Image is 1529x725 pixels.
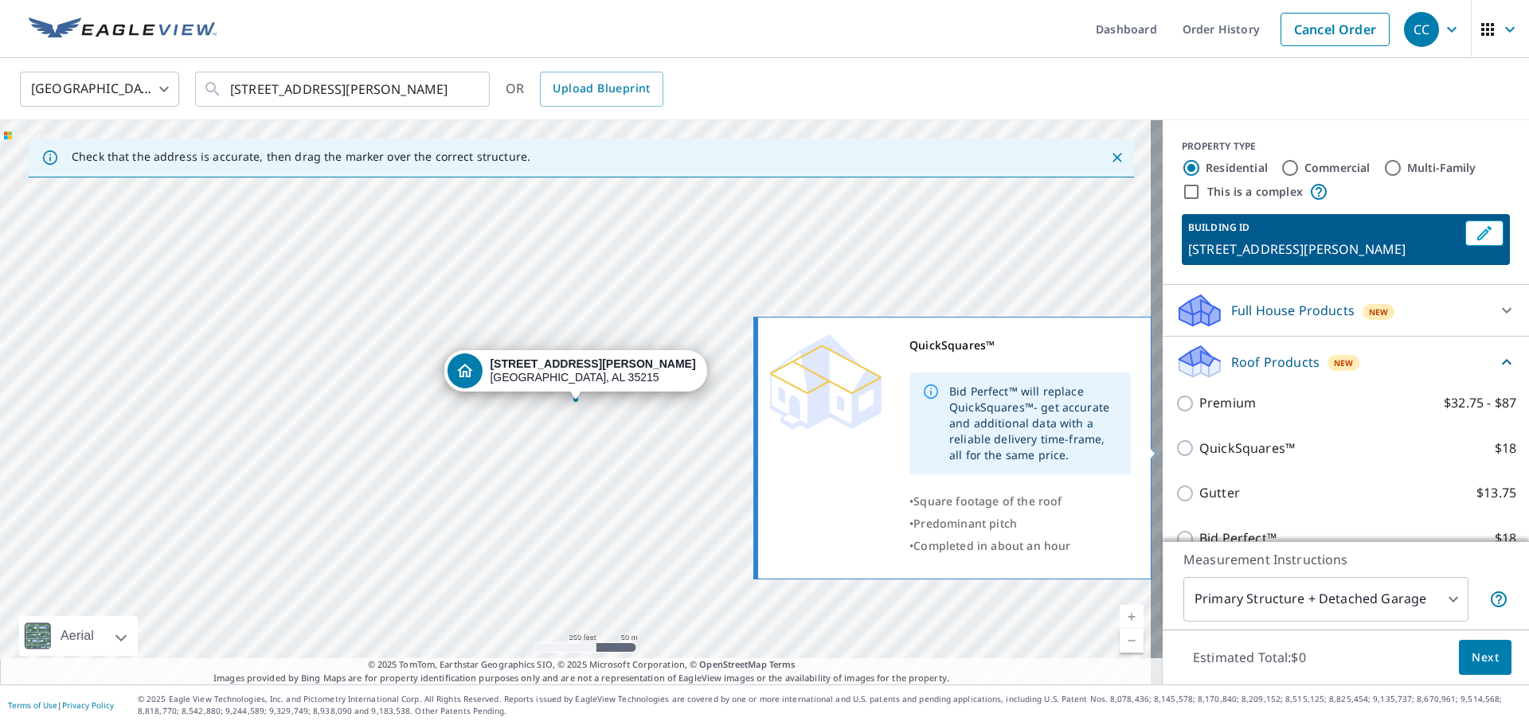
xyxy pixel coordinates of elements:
a: Current Level 17, Zoom In [1120,605,1144,629]
div: • [909,490,1131,513]
a: Upload Blueprint [540,72,663,107]
div: Primary Structure + Detached Garage [1183,577,1468,622]
img: Premium [770,334,882,430]
div: OR [506,72,663,107]
p: © 2025 Eagle View Technologies, Inc. and Pictometry International Corp. All Rights Reserved. Repo... [138,693,1521,717]
p: Premium [1199,393,1256,413]
a: Terms [769,658,796,670]
p: Gutter [1199,483,1240,503]
a: Privacy Policy [62,700,114,711]
div: PROPERTY TYPE [1182,139,1510,154]
strong: [STREET_ADDRESS][PERSON_NAME] [490,357,695,370]
p: $32.75 - $87 [1444,393,1516,413]
label: Residential [1206,160,1268,176]
p: Check that the address is accurate, then drag the marker over the correct structure. [72,150,530,164]
input: Search by address or latitude-longitude [230,67,457,111]
img: EV Logo [29,18,217,41]
div: [GEOGRAPHIC_DATA], AL 35215 [490,357,695,384]
p: Estimated Total: $0 [1180,640,1319,675]
div: • [909,535,1131,557]
span: Upload Blueprint [553,79,650,99]
span: © 2025 TomTom, Earthstar Geographics SIO, © 2025 Microsoft Corporation, © [368,658,796,672]
div: Dropped pin, building 1, Residential property, 541 Baily Dr Birmingham, AL 35215 [444,350,706,400]
p: Roof Products [1231,353,1320,372]
div: • [909,513,1131,535]
div: [GEOGRAPHIC_DATA] [20,67,179,111]
button: Edit building 1 [1465,220,1504,246]
span: Your report will include the primary structure and a detached garage if one exists. [1489,590,1508,609]
p: BUILDING ID [1188,220,1249,234]
p: $18 [1495,439,1516,458]
p: Measurement Instructions [1183,550,1508,569]
button: Next [1459,640,1511,676]
div: Full House ProductsNew [1175,291,1516,329]
span: Square footage of the roof [913,493,1062,509]
a: Current Level 17, Zoom Out [1120,629,1144,653]
span: Completed in about an hour [913,538,1070,553]
div: Aerial [19,616,138,656]
p: $18 [1495,528,1516,548]
p: QuickSquares™ [1199,439,1295,458]
a: Terms of Use [8,700,57,711]
p: Bid Perfect™ [1199,528,1277,548]
p: | [8,700,114,710]
div: CC [1404,12,1439,47]
span: Next [1472,648,1499,668]
p: $13.75 [1476,483,1516,503]
label: Multi-Family [1407,160,1476,176]
p: Full House Products [1231,301,1355,320]
label: This is a complex [1207,184,1303,200]
a: OpenStreetMap [699,658,766,670]
div: Aerial [56,616,99,656]
span: New [1334,357,1354,369]
span: Predominant pitch [913,516,1017,531]
span: New [1369,306,1389,318]
p: [STREET_ADDRESS][PERSON_NAME] [1188,240,1459,259]
div: Roof ProductsNew [1175,343,1516,380]
div: Bid Perfect™ will replace QuickSquares™- get accurate and additional data with a reliable deliver... [949,377,1118,470]
div: QuickSquares™ [909,334,1131,357]
button: Close [1107,147,1128,168]
a: Cancel Order [1281,13,1390,46]
label: Commercial [1304,160,1371,176]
